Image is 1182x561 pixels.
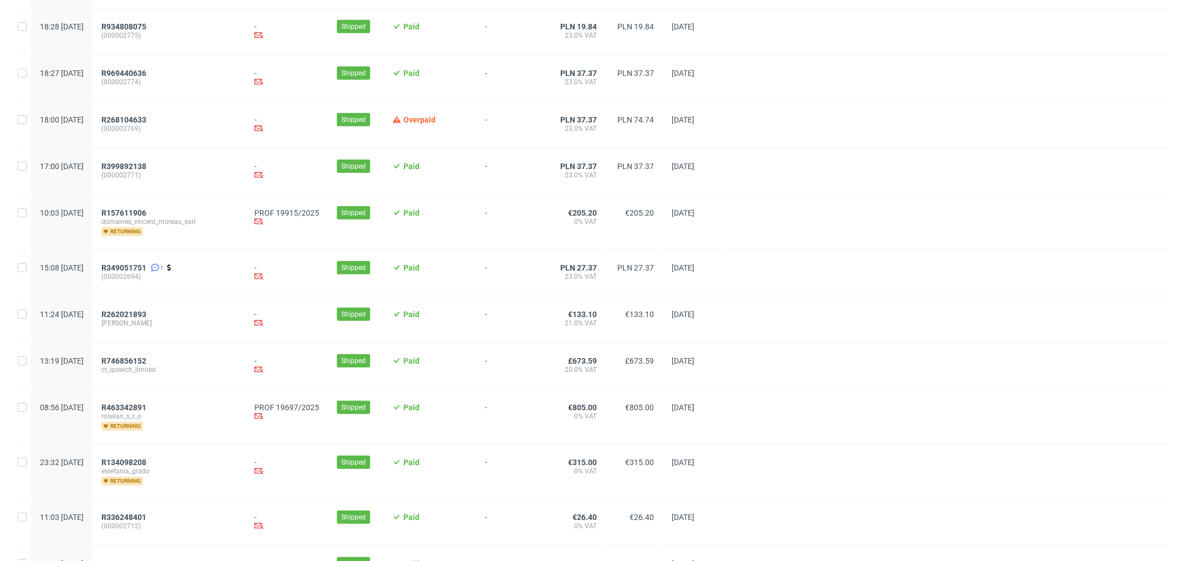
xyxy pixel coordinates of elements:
span: Shipped [341,115,366,125]
span: €26.40 [572,513,597,522]
span: Shipped [341,309,366,319]
span: €805.00 [625,403,654,412]
a: R969440636 [101,69,149,78]
span: 18:28 [DATE] [40,22,84,31]
a: R134098208 [101,458,149,467]
span: (000002771) [101,171,237,180]
a: R268104633 [101,115,149,124]
span: returning [101,227,143,236]
span: PLN 37.37 [560,115,597,124]
span: - [485,356,539,376]
span: returning [101,477,143,486]
span: Paid [403,162,419,171]
span: (000002712) [101,522,237,531]
span: R746856152 [101,356,146,365]
span: €315.00 [568,458,597,467]
span: €205.20 [568,208,597,217]
a: R463342891 [101,403,149,412]
span: - [485,22,539,42]
span: Overpaid [403,115,436,124]
span: [DATE] [672,403,694,412]
span: Shipped [341,161,366,171]
span: €805.00 [568,403,597,412]
span: Paid [403,263,419,272]
span: Paid [403,69,419,78]
span: R349051751 [101,263,146,272]
span: PLN 74.74 [617,115,654,124]
a: R399892138 [101,162,149,171]
span: 23.0% VAT [557,171,597,180]
span: Shipped [341,402,366,412]
div: - [254,69,319,88]
a: R262021893 [101,310,149,319]
span: Paid [403,208,419,217]
span: R134098208 [101,458,146,467]
span: Paid [403,356,419,365]
span: R262021893 [101,310,146,319]
span: 18:27 [DATE] [40,69,84,78]
span: Shipped [341,263,366,273]
div: - [254,513,319,532]
span: Shipped [341,208,366,218]
span: €133.10 [625,310,654,319]
div: - [254,310,319,329]
span: PLN 27.37 [617,263,654,272]
span: - [485,69,539,88]
span: (000002774) [101,78,237,86]
a: PROF 19915/2025 [254,208,319,217]
a: PROF 19697/2025 [254,403,319,412]
span: R934808075 [101,22,146,31]
div: - [254,115,319,135]
span: 10:03 [DATE] [40,208,84,217]
span: [DATE] [672,115,694,124]
div: - [254,162,319,181]
span: R268104633 [101,115,146,124]
span: Shipped [341,356,366,366]
span: [DATE] [672,263,694,272]
span: (000002769) [101,124,237,133]
span: [DATE] [672,356,694,365]
span: - [485,263,539,283]
span: 23:32 [DATE] [40,458,84,467]
span: R969440636 [101,69,146,78]
span: [DATE] [672,208,694,217]
span: PLN 19.84 [560,22,597,31]
span: PLN 27.37 [560,263,597,272]
span: [DATE] [672,69,694,78]
span: Paid [403,22,419,31]
span: R157611906 [101,208,146,217]
span: €133.10 [568,310,597,319]
span: R399892138 [101,162,146,171]
div: - [254,22,319,42]
span: Paid [403,458,419,467]
span: Shipped [341,22,366,32]
div: - [254,356,319,376]
span: 11:03 [DATE] [40,513,84,522]
span: PLN 19.84 [617,22,654,31]
span: estefania_grado [101,467,237,476]
span: 0% VAT [557,467,597,476]
span: Paid [403,513,419,522]
span: R463342891 [101,403,146,412]
span: - [485,310,539,329]
span: Shipped [341,512,366,522]
span: 15:08 [DATE] [40,263,84,272]
span: 23.0% VAT [557,272,597,281]
span: [DATE] [672,458,694,467]
a: R157611906 [101,208,149,217]
span: Shipped [341,68,366,78]
span: [DATE] [672,22,694,31]
div: - [254,263,319,283]
span: 1 [160,263,163,272]
span: €26.40 [630,513,654,522]
span: Paid [403,403,419,412]
span: €205.20 [625,208,654,217]
span: PLN 37.37 [617,69,654,78]
div: - [254,458,319,477]
span: (000002775) [101,31,237,40]
span: ct_ipswich_limited [101,365,237,374]
a: R349051751 [101,263,149,272]
a: R336248401 [101,513,149,522]
span: - [485,403,539,431]
span: 23.0% VAT [557,31,597,40]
